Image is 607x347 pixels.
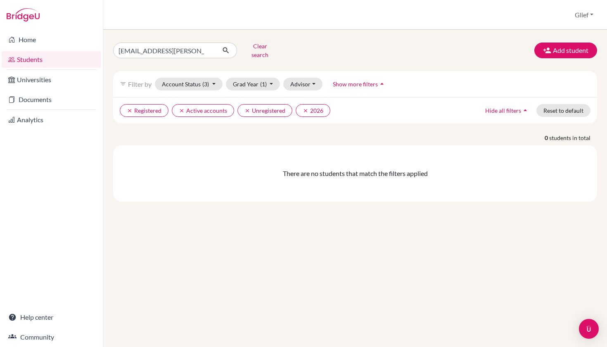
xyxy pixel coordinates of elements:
[155,78,223,90] button: Account Status(3)
[179,108,185,114] i: clear
[333,81,378,88] span: Show more filters
[571,7,597,23] button: Glief
[478,104,536,117] button: Hide all filtersarrow_drop_up
[113,43,216,58] input: Find student by name...
[534,43,597,58] button: Add student
[120,169,590,178] div: There are no students that match the filters applied
[2,329,101,345] a: Community
[326,78,393,90] button: Show more filtersarrow_drop_up
[549,133,597,142] span: students in total
[378,80,386,88] i: arrow_drop_up
[128,80,152,88] span: Filter by
[536,104,590,117] button: Reset to default
[237,40,283,61] button: Clear search
[120,104,168,117] button: clearRegistered
[296,104,330,117] button: clear2026
[303,108,308,114] i: clear
[237,104,292,117] button: clearUnregistered
[2,51,101,68] a: Students
[244,108,250,114] i: clear
[2,71,101,88] a: Universities
[521,106,529,114] i: arrow_drop_up
[260,81,267,88] span: (1)
[485,107,521,114] span: Hide all filters
[579,319,599,339] div: Open Intercom Messenger
[226,78,280,90] button: Grad Year(1)
[2,309,101,326] a: Help center
[2,31,101,48] a: Home
[2,91,101,108] a: Documents
[2,112,101,128] a: Analytics
[7,8,40,21] img: Bridge-U
[127,108,133,114] i: clear
[283,78,322,90] button: Advisor
[202,81,209,88] span: (3)
[172,104,234,117] button: clearActive accounts
[545,133,549,142] strong: 0
[120,81,126,87] i: filter_list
